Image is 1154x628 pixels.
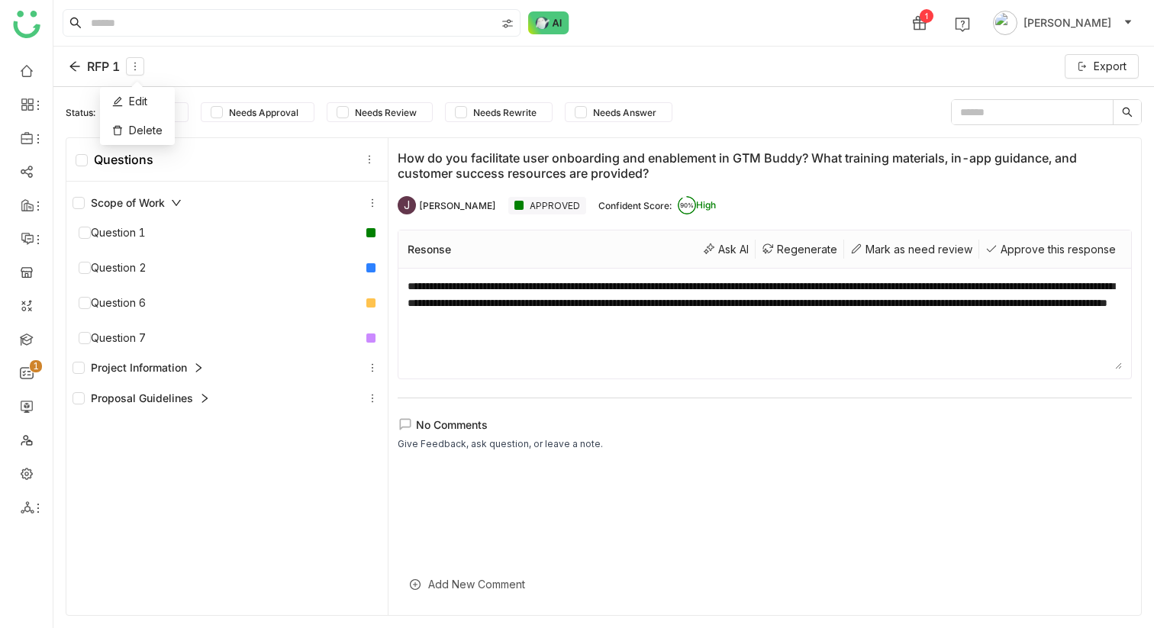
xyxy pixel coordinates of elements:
div: Mark as need review [844,240,979,259]
div: Delete [100,116,175,145]
div: Project Information [73,359,204,376]
div: 1 [920,9,933,23]
img: ask-buddy-normal.svg [528,11,569,34]
div: Confident Score: [598,200,672,211]
div: Question 1 [79,224,146,241]
div: Regenerate [756,240,844,259]
span: J [404,196,410,214]
img: search-type.svg [501,18,514,30]
div: Add New Comment [398,565,1132,603]
span: No Comments [416,418,488,431]
div: Status: [66,107,95,118]
img: logo [13,11,40,38]
div: Edit [100,87,175,116]
span: Needs Rewrite [467,107,543,118]
div: APPROVED [508,197,586,214]
div: Resonse [408,243,451,256]
span: 90% [678,202,696,208]
span: Needs Answer [587,107,662,118]
div: Scope of Work [66,188,388,218]
button: [PERSON_NAME] [990,11,1136,35]
div: Approve this response [979,240,1122,259]
nz-badge-sup: 1 [30,360,42,372]
div: Scope of Work [73,195,182,211]
div: Questions [76,152,153,167]
div: Project Information [66,353,388,383]
button: Export [1065,54,1139,79]
p: 1 [33,359,39,374]
div: Proposal Guidelines [66,383,388,414]
div: Give Feedback, ask question, or leave a note. [398,436,603,452]
span: Export [1094,58,1127,75]
div: Ask AI [697,240,756,259]
img: avatar [993,11,1017,35]
div: High [678,196,716,214]
span: Needs Approval [223,107,305,118]
div: Proposal Guidelines [73,390,210,407]
div: RFP 1 [69,57,144,76]
div: Question 7 [79,330,146,346]
div: Question 6 [79,295,146,311]
img: help.svg [955,17,970,32]
div: How do you facilitate user onboarding and enablement in GTM Buddy? What training materials, in-ap... [398,150,1132,181]
img: lms-comment.svg [398,417,413,432]
span: [PERSON_NAME] [1023,14,1111,31]
span: Needs Review [349,107,423,118]
div: Question 2 [79,259,147,276]
div: [PERSON_NAME] [419,200,496,211]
